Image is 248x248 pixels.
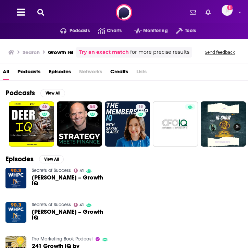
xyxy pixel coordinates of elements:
[74,203,84,207] a: 41
[227,5,233,10] svg: Add a profile image
[79,48,129,56] a: Try an exact match
[222,5,233,16] span: Logged in as megcassidy
[52,25,90,36] button: open menu
[5,155,64,163] a: EpisodesView All
[42,103,47,110] span: 46
[32,168,71,173] a: Secrets of Success
[168,25,196,36] button: open menu
[203,7,213,18] a: Show notifications dropdown
[136,66,147,80] span: Lists
[32,175,110,186] a: Tiffani Bova – Growth IQ
[57,101,102,147] a: 54
[185,26,196,36] span: Tools
[187,7,199,18] a: Show notifications dropdown
[203,49,237,55] button: Send feedback
[48,49,73,55] h3: Growth IQ
[40,89,65,97] button: View All
[110,66,128,80] a: Credits
[49,66,71,80] a: Episodes
[87,104,98,110] a: 54
[143,26,168,36] span: Monitoring
[130,48,189,56] span: for more precise results
[107,26,122,36] span: Charts
[39,155,64,163] button: View All
[5,155,34,163] h2: Episodes
[74,169,84,173] a: 41
[90,103,95,110] span: 54
[17,66,40,80] a: Podcasts
[222,5,237,20] a: Logged in as megcassidy
[79,66,102,80] span: Networks
[116,4,132,21] img: Podchaser - Follow, Share and Rate Podcasts
[138,103,143,110] span: 18
[9,101,54,147] a: 46
[70,26,90,36] span: Podcasts
[5,89,65,97] a: PodcastsView All
[126,25,168,36] button: open menu
[90,25,122,36] a: Charts
[39,104,50,110] a: 46
[32,209,110,221] a: Tiffani Bova – Growth IQ
[32,209,110,221] span: [PERSON_NAME] – Growth IQ
[23,49,40,55] h3: Search
[32,236,93,242] a: The Marketing Book Podcast
[105,101,150,147] a: 18
[5,202,26,223] img: Tiffani Bova – Growth IQ
[32,202,71,208] a: Secrets of Success
[5,168,26,189] img: Tiffani Bova – Growth IQ
[32,175,110,186] span: [PERSON_NAME] – Growth IQ
[3,66,9,80] a: All
[79,203,84,207] span: 41
[222,5,233,16] img: User Profile
[136,104,146,110] a: 18
[5,89,35,97] h2: Podcasts
[79,169,84,172] span: 41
